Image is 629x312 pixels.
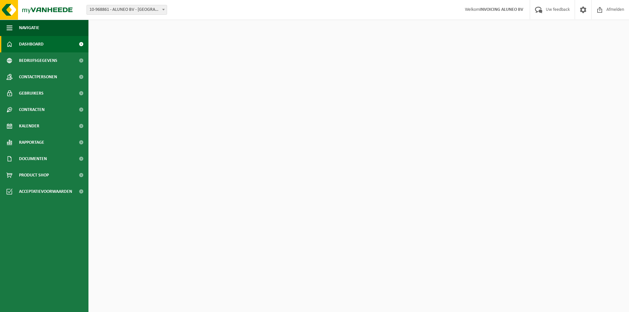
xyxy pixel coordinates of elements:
[86,5,167,15] span: 10-968861 - ALUNEO BV - HUIZINGEN
[19,151,47,167] span: Documenten
[19,20,39,36] span: Navigatie
[19,134,44,151] span: Rapportage
[19,118,39,134] span: Kalender
[19,183,72,200] span: Acceptatievoorwaarden
[19,101,45,118] span: Contracten
[19,167,49,183] span: Product Shop
[87,5,167,14] span: 10-968861 - ALUNEO BV - HUIZINGEN
[19,69,57,85] span: Contactpersonen
[19,52,57,69] span: Bedrijfsgegevens
[19,36,44,52] span: Dashboard
[19,85,44,101] span: Gebruikers
[480,7,523,12] strong: INVOICING ALUNEO BV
